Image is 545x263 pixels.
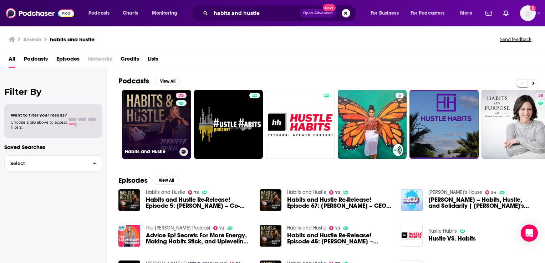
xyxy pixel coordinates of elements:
[219,227,224,230] span: 73
[460,8,472,18] span: More
[428,228,457,234] a: Hustle Habits
[498,36,534,42] button: Send feedback
[287,225,326,231] a: Habits and Hustle
[211,7,300,19] input: Search podcasts, credits, & more...
[371,8,399,18] span: For Business
[11,113,67,118] span: Want to filter your results?
[24,36,41,43] h3: Search
[303,11,333,15] span: Open Advanced
[122,90,191,159] a: 73Habits and Hustle
[155,77,180,86] button: View All
[428,236,476,242] a: Hustle VS. Habits
[9,53,15,68] a: All
[118,189,140,211] img: Habits and Hustle Re-Release! Episode 5: Tom Bilyeu – Co-Founder of Quest Nutrition and Impact Th...
[88,8,109,18] span: Podcasts
[300,9,336,17] button: Open AdvancedNew
[406,7,455,19] button: open menu
[123,8,138,18] span: Charts
[335,227,340,230] span: 73
[500,7,511,19] a: Show notifications dropdown
[491,191,496,194] span: 54
[396,93,404,98] a: 5
[329,190,341,195] a: 73
[455,7,481,19] button: open menu
[287,197,392,209] span: Habits and Hustle Re-Release! Episode 67: [PERSON_NAME] – CEO of Barstool Sports
[411,8,445,18] span: For Podcasters
[50,36,95,43] h3: habits and hustle
[4,155,102,171] button: Select
[194,191,199,194] span: 73
[428,197,534,209] span: [PERSON_NAME] – Habits, Hustle, and Solidarity | [PERSON_NAME]'s House Episode #8
[121,53,139,68] a: Credits
[198,5,363,21] div: Search podcasts, credits, & more...
[118,7,142,19] a: Charts
[323,4,336,11] span: New
[148,53,158,68] a: Lists
[179,92,184,99] span: 73
[483,7,495,19] a: Show notifications dropdown
[146,197,251,209] span: Habits and Hustle Re-Release! Episode 5: [PERSON_NAME] – Co-Founder of Quest Nutrition and Impact...
[83,7,119,19] button: open menu
[4,144,102,150] p: Saved Searches
[88,53,112,68] span: Networks
[520,5,536,21] button: Show profile menu
[118,77,180,86] a: PodcastsView All
[338,90,407,159] a: 5
[485,190,497,195] a: 54
[287,232,392,244] a: Habits and Hustle Re-Release! Episode 45: Robert Greene – Critically Acclaimed Author – Strategy,...
[521,225,538,242] div: Open Intercom Messenger
[147,7,187,19] button: open menu
[287,189,326,195] a: Habits and Hustle
[6,6,74,20] img: Podchaser - Follow, Share and Rate Podcasts
[24,53,48,68] a: Podcasts
[146,197,251,209] a: Habits and Hustle Re-Release! Episode 5: Tom Bilyeu – Co-Founder of Quest Nutrition and Impact Th...
[118,77,149,86] h2: Podcasts
[329,226,341,230] a: 73
[146,232,251,244] a: Advice Ep! Secrets For More Energy, Making Habits Stick, and Upleveling Relationships with Jennif...
[520,5,536,21] span: Logged in as BenLaurro
[520,5,536,21] img: User Profile
[287,232,392,244] span: Habits and Hustle Re-Release! Episode 45: [PERSON_NAME] – Critically Acclaimed Author – Strategy,...
[188,190,199,195] a: 73
[366,7,408,19] button: open menu
[538,92,543,99] span: 38
[287,197,392,209] a: Habits and Hustle Re-Release! Episode 67: Erika Nardini – CEO of Barstool Sports
[398,92,401,99] span: 5
[118,225,140,247] img: Advice Ep! Secrets For More Energy, Making Habits Stick, and Upleveling Relationships with Jennif...
[176,93,187,98] a: 73
[213,226,225,230] a: 73
[428,189,482,195] a: Ami's House
[146,189,185,195] a: Habits and Hustle
[4,87,102,97] h2: Filter By
[11,120,67,130] span: Choose a tab above to access filters.
[125,149,177,155] h3: Habits and Hustle
[401,225,423,247] img: Hustle VS. Habits
[335,191,340,194] span: 73
[260,189,281,211] img: Habits and Hustle Re-Release! Episode 67: Erika Nardini – CEO of Barstool Sports
[56,53,80,68] a: Episodes
[152,8,177,18] span: Monitoring
[428,197,534,209] a: Jen Cohen – Habits, Hustle, and Solidarity | Ami's House Episode #8
[146,232,251,244] span: Advice Ep! Secrets For More Energy, Making Habits Stick, and Upleveling Relationships with [PERSO...
[118,176,179,185] a: EpisodesView All
[5,161,87,166] span: Select
[118,176,148,185] h2: Episodes
[530,5,536,11] svg: Add a profile image
[260,225,281,247] img: Habits and Hustle Re-Release! Episode 45: Robert Greene – Critically Acclaimed Author – Strategy,...
[146,225,210,231] a: The Liz Moody Podcast
[401,189,423,211] img: Jen Cohen – Habits, Hustle, and Solidarity | Ami's House Episode #8
[153,176,179,185] button: View All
